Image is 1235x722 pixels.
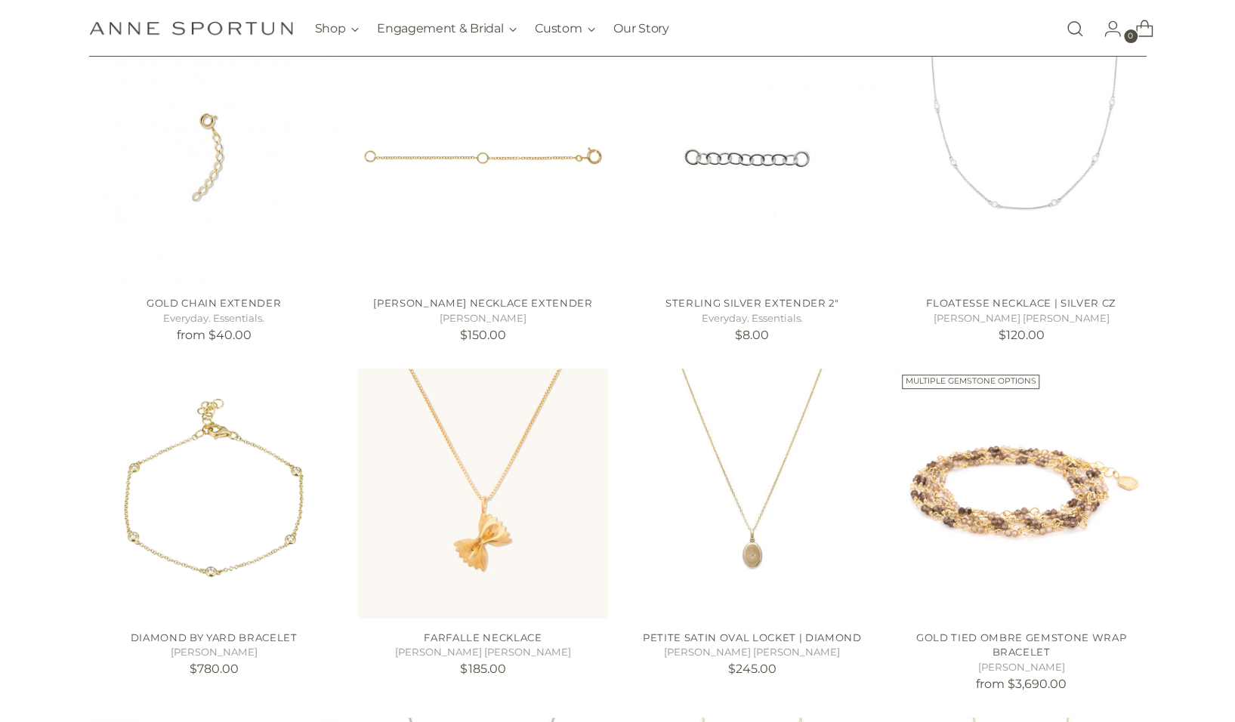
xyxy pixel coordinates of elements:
a: Anne Sportun Fine Jewellery [89,21,293,35]
a: Open cart modal [1123,14,1153,44]
a: Gold Tied Ombre Gemstone Wrap Bracelet [916,631,1126,659]
h5: [PERSON_NAME] [358,311,608,326]
a: DIAMOND BY YARD BRACELET [131,631,298,643]
p: from $40.00 [89,326,339,344]
h5: [PERSON_NAME] [PERSON_NAME] [358,645,608,660]
a: [PERSON_NAME] Necklace Extender [373,297,592,309]
a: Open search modal [1060,14,1090,44]
a: Floatesse Necklace | Silver CZ [896,34,1146,284]
a: Gold Tied Ombre Gemstone Wrap Bracelet [896,369,1146,619]
h5: [PERSON_NAME] [89,645,339,660]
button: Engagement & Bridal [377,12,517,45]
button: Custom [535,12,595,45]
a: Anne Sportun Necklace Extender [358,34,608,284]
a: DIAMOND BY YARD BRACELET [89,369,339,619]
p: from $3,690.00 [896,675,1146,693]
a: PETITE SATIN OVAL LOCKET | DIAMOND [627,369,877,619]
a: Our Story [613,12,668,45]
h5: Everyday. Essentials. [627,311,877,326]
h5: [PERSON_NAME] [PERSON_NAME] [896,311,1146,326]
span: $8.00 [735,328,769,342]
a: Farfalle Necklace [358,369,608,619]
span: $185.00 [460,662,505,676]
a: Gold Chain Extender [147,297,282,309]
a: Gold Chain Extender [89,34,339,284]
a: Floatesse Necklace | Silver CZ [926,297,1116,309]
a: Sterling Silver Extender 2" [665,297,839,309]
h5: [PERSON_NAME] [896,660,1146,675]
a: PETITE SATIN OVAL LOCKET | DIAMOND [643,631,861,643]
a: Go to the account page [1091,14,1122,44]
a: Sterling Silver Extender 2 [627,34,877,284]
span: $780.00 [190,662,239,676]
button: Shop [315,12,360,45]
span: $150.00 [460,328,506,342]
span: 0 [1124,29,1138,43]
span: $245.00 [728,662,777,676]
h5: Everyday. Essentials. [89,311,339,326]
h5: [PERSON_NAME] [PERSON_NAME] [627,645,877,660]
span: $120.00 [998,328,1044,342]
a: Farfalle Necklace [424,631,542,643]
